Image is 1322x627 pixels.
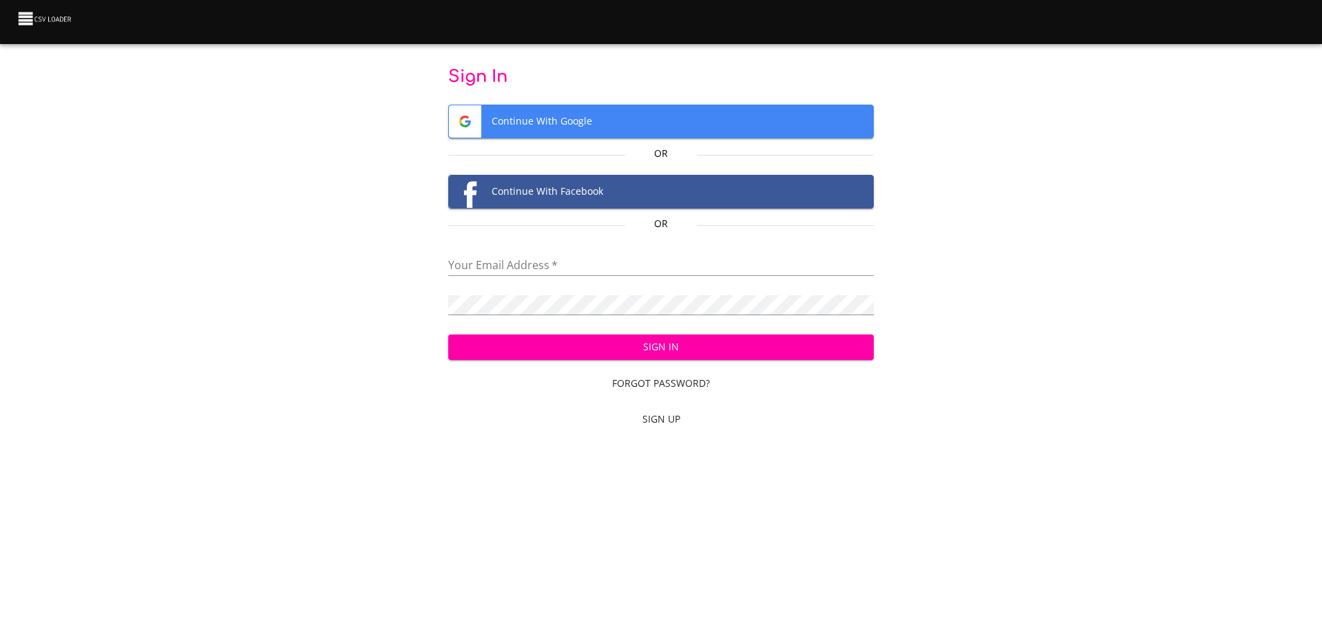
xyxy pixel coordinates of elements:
button: Facebook logoContinue With Facebook [448,175,874,209]
span: Sign Up [454,411,869,428]
img: CSV Loader [17,9,74,28]
span: Forgot Password? [454,375,869,392]
a: Sign Up [448,407,874,432]
span: Sign In [459,339,863,356]
span: Continue With Facebook [449,176,874,208]
p: Or [625,217,696,231]
p: Sign In [448,66,874,88]
img: Google logo [449,105,481,138]
span: Continue With Google [449,105,874,138]
a: Forgot Password? [448,371,874,396]
button: Sign In [448,334,874,360]
p: Or [625,147,696,160]
img: Facebook logo [449,176,481,208]
button: Google logoContinue With Google [448,105,874,138]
